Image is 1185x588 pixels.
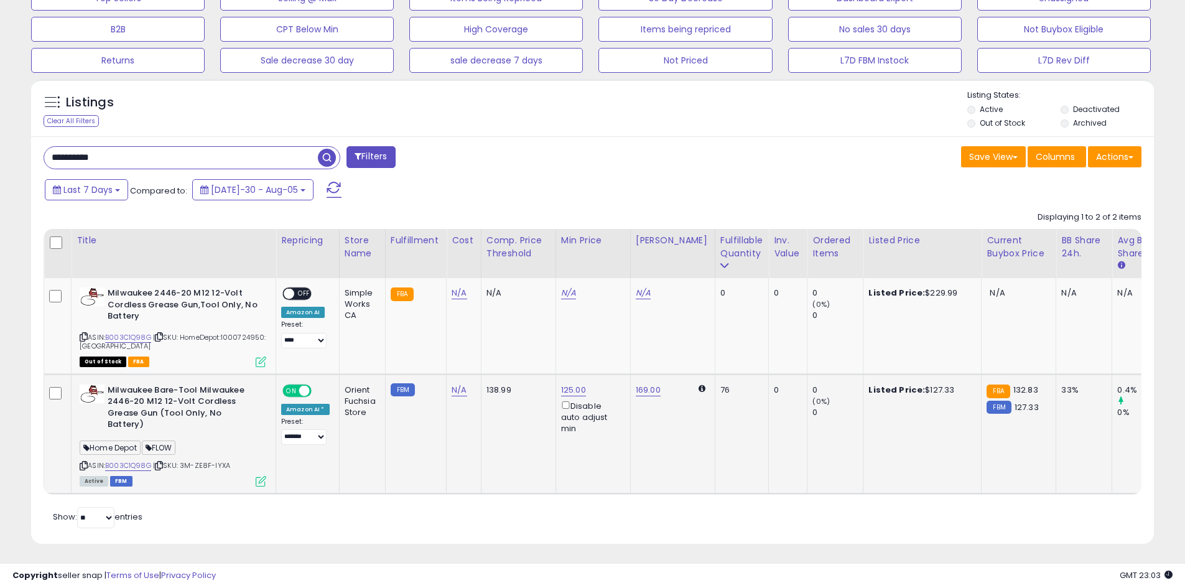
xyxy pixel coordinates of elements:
[486,234,551,260] div: Comp. Price Threshold
[1117,260,1125,271] small: Avg BB Share.
[391,383,415,396] small: FBM
[31,17,205,42] button: B2B
[130,185,187,197] span: Compared to:
[1088,146,1141,167] button: Actions
[987,385,1010,398] small: FBA
[990,287,1005,299] span: N/A
[452,384,467,396] a: N/A
[774,287,797,299] div: 0
[598,48,772,73] button: Not Priced
[346,146,395,168] button: Filters
[812,396,830,406] small: (0%)
[12,569,58,581] strong: Copyright
[636,287,651,299] a: N/A
[391,287,414,301] small: FBA
[868,287,972,299] div: $229.99
[1117,385,1168,396] div: 0.4%
[868,385,972,396] div: $127.33
[281,404,330,415] div: Amazon AI *
[1061,385,1102,396] div: 33%
[211,184,298,196] span: [DATE]-30 - Aug-05
[128,357,149,367] span: FBA
[310,385,330,396] span: OFF
[142,441,176,455] span: FLOW
[598,17,772,42] button: Items being repriced
[977,48,1151,73] button: L7D Rev Diff
[391,234,441,247] div: Fulfillment
[44,115,99,127] div: Clear All Filters
[1117,234,1163,260] div: Avg BB Share
[66,94,114,111] h5: Listings
[12,570,216,582] div: seller snap | |
[281,418,330,446] div: Preset:
[220,48,394,73] button: Sale decrease 30 day
[1073,118,1107,128] label: Archived
[720,234,763,260] div: Fulfillable Quantity
[1038,212,1141,223] div: Displaying 1 to 2 of 2 items
[967,90,1154,101] p: Listing States:
[80,332,266,351] span: | SKU: HomeDepot:1000724950:[GEOGRAPHIC_DATA]
[409,48,583,73] button: sale decrease 7 days
[220,17,394,42] button: CPT Below Min
[1117,407,1168,418] div: 0%
[720,385,759,396] div: 76
[80,287,266,366] div: ASIN:
[1073,104,1120,114] label: Deactivated
[53,511,142,523] span: Show: entries
[452,287,467,299] a: N/A
[977,17,1151,42] button: Not Buybox Eligible
[80,287,105,306] img: 31Iv7HRTXPL._SL40_.jpg
[80,385,105,403] img: 31Iv7HRTXPL._SL40_.jpg
[486,385,546,396] div: 138.99
[105,460,151,471] a: B003C1Q98G
[788,48,962,73] button: L7D FBM Instock
[106,569,159,581] a: Terms of Use
[77,234,271,247] div: Title
[1061,234,1107,260] div: BB Share 24h.
[561,234,625,247] div: Min Price
[80,476,108,487] span: All listings currently available for purchase on Amazon
[1028,146,1086,167] button: Columns
[812,287,863,299] div: 0
[868,384,925,396] b: Listed Price:
[868,234,976,247] div: Listed Price
[868,287,925,299] b: Listed Price:
[281,307,325,318] div: Amazon AI
[105,332,151,343] a: B003C1Q98G
[63,184,113,196] span: Last 7 Days
[561,384,586,396] a: 125.00
[980,104,1003,114] label: Active
[1013,384,1038,396] span: 132.83
[452,234,476,247] div: Cost
[987,401,1011,414] small: FBM
[294,289,314,299] span: OFF
[561,287,576,299] a: N/A
[774,234,802,260] div: Inv. value
[1061,287,1102,299] div: N/A
[192,179,314,200] button: [DATE]-30 - Aug-05
[108,287,259,325] b: Milwaukee 2446-20 M12 12-Volt Cordless Grease Gun,Tool Only, No Battery
[561,399,621,435] div: Disable auto adjust min
[161,569,216,581] a: Privacy Policy
[720,287,759,299] div: 0
[281,320,330,348] div: Preset:
[486,287,546,299] div: N/A
[80,357,126,367] span: All listings that are currently out of stock and unavailable for purchase on Amazon
[1120,569,1173,581] span: 2025-08-13 23:03 GMT
[812,407,863,418] div: 0
[409,17,583,42] button: High Coverage
[1117,287,1158,299] div: N/A
[345,287,376,322] div: Simple Works CA
[281,234,334,247] div: Repricing
[1015,401,1039,413] span: 127.33
[812,234,858,260] div: Ordered Items
[788,17,962,42] button: No sales 30 days
[980,118,1025,128] label: Out of Stock
[31,48,205,73] button: Returns
[636,384,661,396] a: 169.00
[987,234,1051,260] div: Current Buybox Price
[636,234,710,247] div: [PERSON_NAME]
[108,385,259,434] b: Milwaukee Bare-Tool Milwaukee 2446-20 M12 12-Volt Cordless Grease Gun (Tool Only, No Battery)
[812,299,830,309] small: (0%)
[110,476,132,487] span: FBM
